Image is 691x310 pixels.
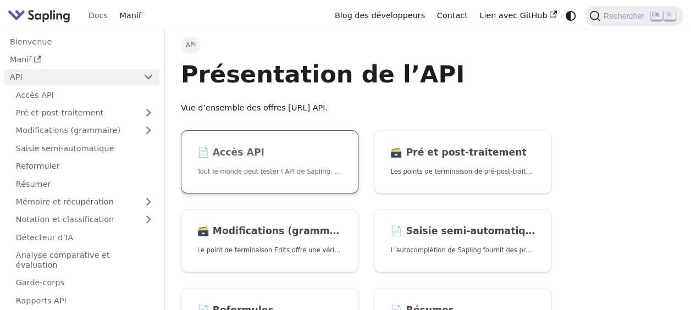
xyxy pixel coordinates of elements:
[10,275,159,291] a: Garde-corps
[10,176,159,192] a: Résumer
[390,167,535,177] p: The Pre- Post-processing endpoints offer tools for preparing your text data for ingestation as we...
[10,87,159,103] a: Accès API
[4,52,159,68] a: Manif
[600,12,651,20] span: Rechercher
[664,10,675,20] kbd: K
[10,140,159,156] a: Saisie semi-automatique
[181,59,552,89] h1: Présentation de l’API
[390,225,535,237] h2: Autocomplete
[329,7,431,24] a: Blog des développeurs
[137,69,159,85] button: Réduire la catégorie de la barre latérale 'API'
[10,292,159,308] a: Rapports API
[10,123,159,139] a: Modifications (grammaire)
[390,147,535,159] h2: Pre and Postprocessing
[10,229,159,245] a: Détecteur d’IA
[197,245,342,256] p: The Edits endpoint offers grammar and spell checking.
[197,147,342,159] h2: API Access
[197,167,342,177] p: Anyone can test out Sapling's API. To get started with the API, simply:
[10,158,159,174] a: Reformuler
[10,247,159,273] a: Analyse comparative et évaluation
[181,209,358,273] a: 🗃️ Modifications (grammaire)Le point de terminaison Edits offre une vérification de la grammaire ...
[8,8,70,24] img: Sapling.ai
[181,37,201,53] span: API
[563,8,579,24] button: Basculer entre le mode sombre et le mode clair (actuellement en mode système)
[10,212,159,228] a: Notation et classification
[114,7,147,24] a: Manif
[82,7,114,24] a: Docs
[585,6,683,26] button: Recherche (Ctrl+K)
[431,7,474,24] a: Contact
[374,130,551,193] a: 🗃️ Pré et post-traitementLes points de terminaison de pré-post-traitement offrent des outils pour...
[374,209,551,273] a: 📄️ Saisie semi-automatiqueL’autocomplétion de Sapling fournit des prédictions des prochains carac...
[181,37,552,53] nav: Chapelure
[479,11,547,20] font: Lien avec GitHub
[4,69,137,85] a: API
[10,54,31,64] font: Manif
[197,225,342,237] h2: Edits (Grammar)
[4,34,159,49] a: Bienvenue
[181,102,552,115] p: Vue d’ensemble des offres [URL] API.
[8,8,74,24] a: Sapling.ai
[473,7,563,24] a: Lien avec GitHub
[10,194,159,210] a: Mémoire et récupération
[181,130,358,193] a: 📄️ Accès APITout le monde peut tester l’API de Sapling. Pour commencer à utiliser l’API, il suffi...
[390,245,535,256] p: Sapling's autocomplete provides predictions of the next few characters or words
[10,105,159,121] a: Pré et post-traitement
